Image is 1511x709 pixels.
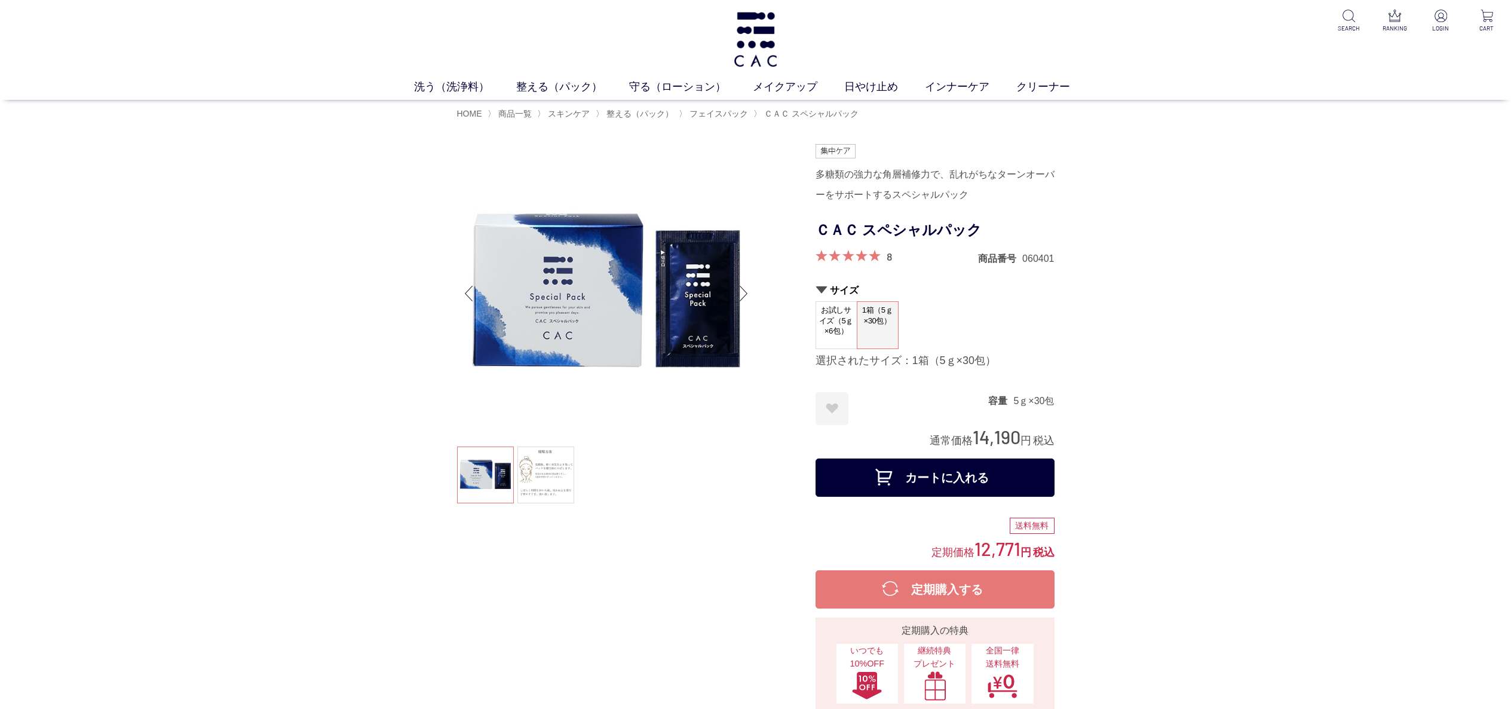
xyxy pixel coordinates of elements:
[1020,546,1031,558] span: 円
[1380,10,1409,33] a: RANKING
[816,392,848,425] a: お気に入りに登録する
[457,270,481,317] div: Previous slide
[920,671,951,701] img: 継続特典プレゼント
[816,217,1055,244] h1: ＣＡＣ スペシャルパック
[1426,10,1455,33] a: LOGIN
[764,109,859,118] span: ＣＡＣ スペシャルパック
[498,109,532,118] span: 商品一覧
[606,109,673,118] span: 整える（パック）
[762,109,859,118] a: ＣＡＣ スペシャルパック
[925,79,1016,95] a: インナーケア
[496,109,532,118] a: 商品一覧
[1334,24,1363,33] p: SEARCH
[974,537,1020,560] span: 12,771
[851,671,882,701] img: いつでも10%OFF
[731,12,780,67] img: logo
[816,164,1055,205] div: 多糖類の強力な角層補修力で、乱れがちなターンオーバーをサポートするスペシャルパック
[1472,24,1501,33] p: CART
[516,79,629,95] a: 整える（パック）
[887,250,892,263] a: 8
[596,108,676,120] li: 〉
[753,108,862,120] li: 〉
[977,644,1027,670] span: 全国一律 送料無料
[816,302,857,340] span: お試しサイズ（5ｇ×6包）
[629,79,753,95] a: 守る（ローション）
[1334,10,1363,33] a: SEARCH
[1033,435,1055,447] span: 税込
[457,109,482,118] a: HOME
[753,79,844,95] a: メイクアップ
[679,108,751,120] li: 〉
[857,302,898,336] span: 1箱（5ｇ×30包）
[1380,24,1409,33] p: RANKING
[816,459,1055,497] button: カートに入れる
[1016,79,1097,95] a: クリーナー
[973,426,1020,448] span: 14,190
[545,109,590,118] a: スキンケア
[414,79,516,95] a: 洗う（洗浄料）
[732,270,756,317] div: Next slide
[537,108,593,120] li: 〉
[931,545,974,558] span: 定期価格
[1013,395,1054,407] dd: 5ｇ×30包
[842,644,892,670] span: いつでも10%OFF
[988,395,1013,407] dt: 容量
[1022,252,1054,265] dd: 060401
[488,108,535,120] li: 〉
[978,252,1022,265] dt: 商品番号
[816,354,1055,368] div: 選択されたサイズ：1箱（5ｇ×30包）
[844,79,925,95] a: 日やけ止め
[604,109,673,118] a: 整える（パック）
[689,109,748,118] span: フェイスパック
[987,671,1018,701] img: 全国一律送料無料
[548,109,590,118] span: スキンケア
[457,144,756,443] img: ＣＡＣ スペシャルパック 1箱（5ｇ×30包）
[1010,518,1055,534] div: 送料無料
[1020,435,1031,447] span: 円
[1033,546,1055,558] span: 税込
[820,624,1050,638] div: 定期購入の特典
[816,284,1055,297] h2: サイズ
[1426,24,1455,33] p: LOGIN
[910,644,960,670] span: 継続特典 プレゼント
[930,435,973,447] span: 通常価格
[816,570,1055,609] button: 定期購入する
[1472,10,1501,33] a: CART
[687,109,748,118] a: フェイスパック
[816,144,856,158] img: 集中ケア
